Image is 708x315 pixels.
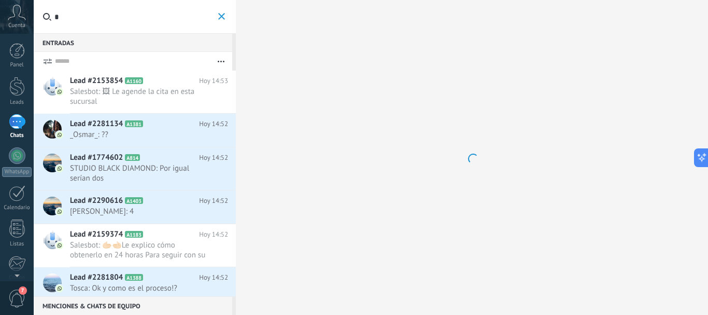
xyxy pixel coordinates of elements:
img: com.amocrm.amocrmwa.svg [56,208,63,215]
img: com.amocrm.amocrmwa.svg [56,285,63,292]
span: Lead #2153854 [70,76,123,86]
span: Cuenta [8,22,25,29]
span: A1388 [125,274,143,281]
span: Salesbot: 🖼 Le agende la cita en esta sucursal [70,87,208,106]
a: Lead #2290616 A1403 Hoy 14:52 [PERSON_NAME]: 4 [34,190,236,224]
a: Lead #1774602 A814 Hoy 14:52 STUDIO BLACK DIAMOND: Por igual serían dos [34,147,236,190]
img: com.amocrm.amocrmwa.svg [56,165,63,172]
div: Calendario [2,204,32,211]
span: [PERSON_NAME]: 4 [70,207,208,216]
span: Salesbot: 🫱🏻‍🫲🏻Le explico cómo obtenerlo en 24 horas Para seguir con su registro debemos llenar l... [70,240,208,260]
span: Hoy 14:52 [199,272,228,283]
span: A1403 [125,197,143,204]
span: A814 [125,154,140,161]
div: Listas [2,241,32,248]
div: Leads [2,99,32,106]
span: Lead #1774602 [70,153,123,163]
span: Lead #2159374 [70,229,123,240]
span: Lead #2281134 [70,119,123,129]
div: Entradas [34,33,232,52]
span: STUDIO BLACK DIAMOND: Por igual serían dos [70,163,208,183]
a: Lead #2159374 A1183 Hoy 14:52 Salesbot: 🫱🏻‍🫲🏻Le explico cómo obtenerlo en 24 horas Para seguir co... [34,224,236,267]
div: Menciones & Chats de equipo [34,296,232,315]
span: Hoy 14:52 [199,196,228,206]
button: Más [210,52,232,71]
span: A1160 [125,77,143,84]
img: com.amocrm.amocrmwa.svg [56,242,63,249]
a: Lead #2281134 A1381 Hoy 14:52 _Osmar_: ?? [34,114,236,147]
span: Hoy 14:52 [199,119,228,129]
span: _Osmar_: ?? [70,130,208,140]
span: A1183 [125,231,143,238]
img: com.amocrm.amocrmwa.svg [56,88,63,95]
div: Chats [2,132,32,139]
span: Lead #2281804 [70,272,123,283]
img: com.amocrm.amocrmwa.svg [56,131,63,139]
span: Hoy 14:52 [199,153,228,163]
div: Panel [2,62,32,69]
span: Lead #2290616 [70,196,123,206]
span: Hoy 14:52 [199,229,228,240]
span: 7 [19,286,27,295]
a: Lead #2281804 A1388 Hoy 14:52 Tosca: Ok y como es el proceso!? [34,267,236,300]
a: Lead #2153854 A1160 Hoy 14:53 Salesbot: 🖼 Le agende la cita en esta sucursal [34,71,236,113]
span: A1381 [125,120,143,127]
span: Hoy 14:53 [199,76,228,86]
div: WhatsApp [2,167,32,177]
span: Tosca: Ok y como es el proceso!? [70,283,208,293]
